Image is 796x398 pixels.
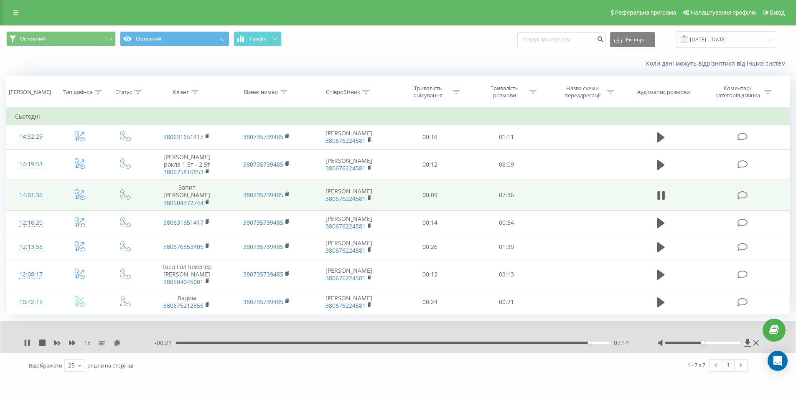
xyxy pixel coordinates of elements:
[7,108,790,125] td: Сьогодні
[468,125,545,149] td: 01:11
[687,361,705,369] div: 1 - 7 з 7
[610,32,655,47] button: Експорт
[468,290,545,314] td: 00:21
[243,133,283,141] a: 380735739485
[326,195,366,203] a: 380676224581
[770,9,785,16] span: Вихід
[87,362,133,369] span: рядків на сторінці
[326,302,366,309] a: 380676224581
[244,89,278,96] div: Бізнес номер
[163,168,203,176] a: 380675810853
[326,274,366,282] a: 380676224581
[20,35,46,42] span: Основний
[392,125,468,149] td: 00:16
[722,360,735,371] a: 1
[243,298,283,306] a: 380735739485
[15,294,47,310] div: 10:42:15
[120,31,229,46] button: Основний
[768,351,788,371] div: Open Intercom Messenger
[147,149,226,180] td: [PERSON_NAME] рокла 1,5т - 2,5т
[326,222,366,230] a: 380676224581
[392,149,468,180] td: 00:12
[84,339,90,347] span: 1 x
[306,235,392,259] td: [PERSON_NAME]
[392,235,468,259] td: 00:26
[147,290,226,314] td: Вадим
[243,191,283,199] a: 380735739485
[155,339,176,347] span: - 00:21
[392,210,468,235] td: 00:14
[517,32,606,47] input: Пошук за номером
[243,243,283,251] a: 380735739485
[392,290,468,314] td: 00:24
[15,215,47,231] div: 12:16:20
[468,235,545,259] td: 01:30
[306,210,392,235] td: [PERSON_NAME]
[173,89,189,96] div: Клієнт
[6,31,116,46] button: Основний
[163,302,203,309] a: 380675212356
[482,85,527,99] div: Тривалість розмови
[234,31,282,46] button: Графік
[701,341,704,345] div: Accessibility label
[713,85,762,99] div: Коментар/категорія дзвінка
[468,180,545,211] td: 07:36
[691,9,756,16] span: Налаштування профілю
[29,362,62,369] span: Відображати
[15,239,47,255] div: 12:13:58
[326,137,366,144] a: 380676224581
[15,129,47,145] div: 14:32:29
[243,270,283,278] a: 380735739485
[637,89,690,96] div: Аудіозапис розмови
[9,89,51,96] div: [PERSON_NAME]
[15,187,47,203] div: 14:01:35
[163,218,203,226] a: 380631651417
[63,89,92,96] div: Тип дзвінка
[306,259,392,290] td: [PERSON_NAME]
[468,259,545,290] td: 03:13
[392,259,468,290] td: 00:12
[163,133,203,141] a: 380631651417
[250,36,266,42] span: Графік
[306,290,392,314] td: [PERSON_NAME]
[163,243,203,251] a: 380676353405
[406,85,450,99] div: Тривалість очікування
[163,199,203,207] a: 380504372744
[306,149,392,180] td: [PERSON_NAME]
[306,180,392,211] td: [PERSON_NAME]
[147,180,226,211] td: Запит [PERSON_NAME]
[326,164,366,172] a: 380676224581
[588,341,591,345] div: Accessibility label
[614,339,629,347] span: 07:14
[15,156,47,172] div: 14:19:53
[163,278,203,286] a: 380504045001
[306,125,392,149] td: [PERSON_NAME]
[243,160,283,168] a: 380735739485
[615,9,676,16] span: Реферальна програма
[646,59,790,67] a: Коли дані можуть відрізнятися вiд інших систем
[392,180,468,211] td: 00:09
[326,89,360,96] div: Співробітник
[68,361,75,370] div: 25
[115,89,132,96] div: Статус
[468,210,545,235] td: 00:54
[243,218,283,226] a: 380735739485
[560,85,605,99] div: Назва схеми переадресації
[468,149,545,180] td: 08:09
[326,246,366,254] a: 380676224581
[15,266,47,283] div: 12:08:17
[147,259,226,290] td: Твел Гол Інженер [PERSON_NAME]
